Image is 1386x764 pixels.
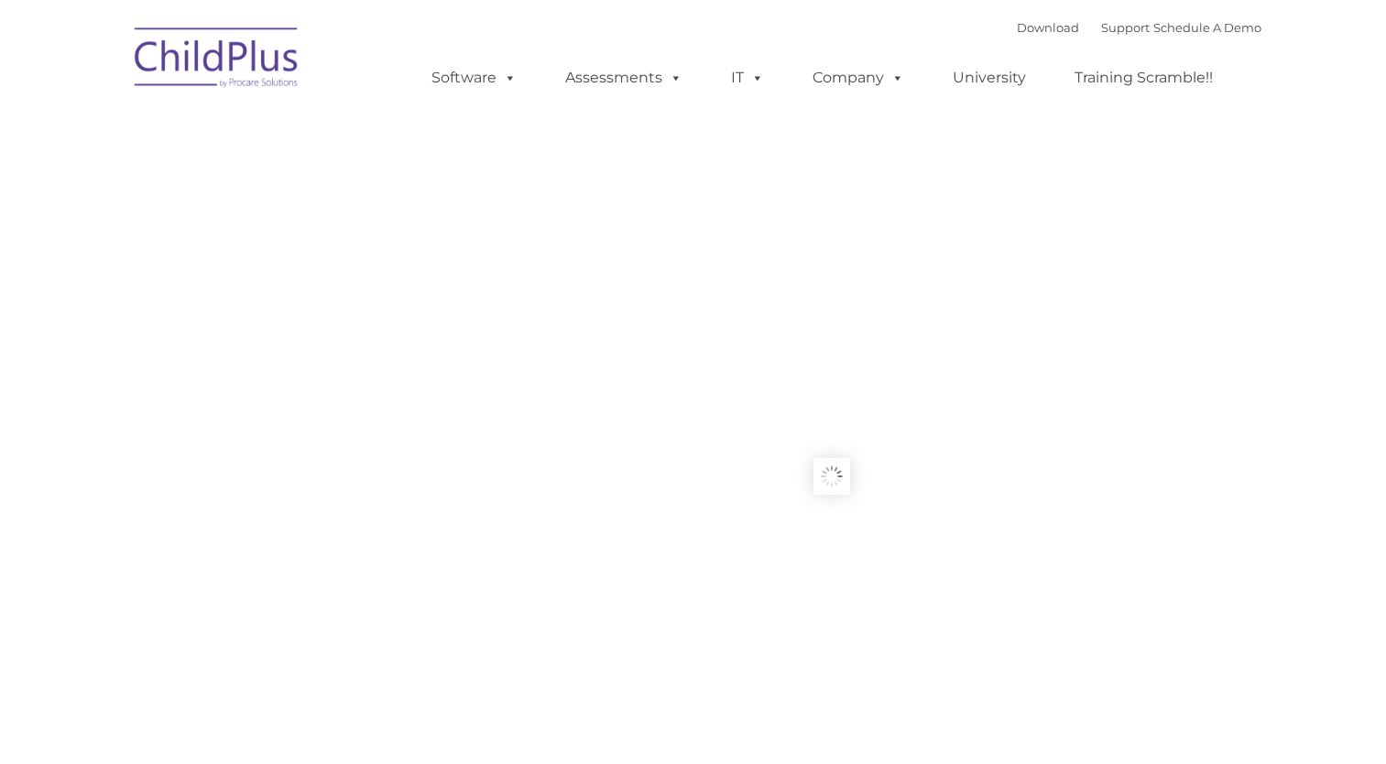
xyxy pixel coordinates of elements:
img: ChildPlus by Procare Solutions [126,15,309,106]
a: Download [1017,20,1079,35]
font: | [1017,20,1261,35]
a: Assessments [547,60,701,96]
a: University [934,60,1044,96]
a: Training Scramble!! [1056,60,1231,96]
a: Support [1101,20,1150,35]
a: Schedule A Demo [1153,20,1261,35]
a: IT [713,60,782,96]
a: Software [413,60,535,96]
a: Company [794,60,922,96]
